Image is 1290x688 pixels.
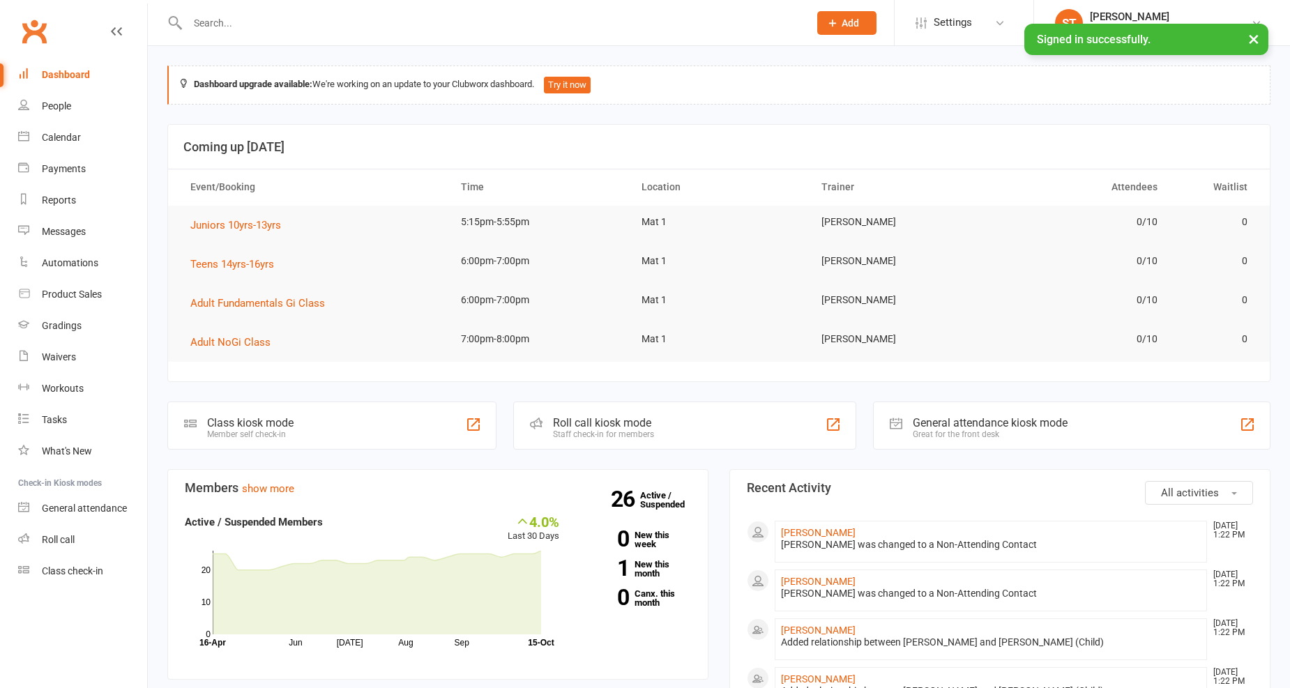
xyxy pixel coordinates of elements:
div: Gradings [42,320,82,331]
span: Adult NoGi Class [190,336,271,349]
th: Time [448,169,629,205]
td: Mat 1 [629,206,810,238]
a: Clubworx [17,14,52,49]
div: Great for the front desk [913,429,1068,439]
time: [DATE] 1:22 PM [1206,570,1252,588]
a: 1New this month [580,560,691,578]
th: Location [629,169,810,205]
td: 0 [1170,284,1260,316]
h3: Members [185,481,691,495]
td: Mat 1 [629,284,810,316]
div: Tasks [42,414,67,425]
a: Calendar [18,122,147,153]
div: [PERSON_NAME] was changed to a Non-Attending Contact [781,588,1201,599]
a: [PERSON_NAME] [781,673,856,685]
a: Tasks [18,404,147,436]
td: 0 [1170,323,1260,356]
div: Automations [42,257,98,268]
a: People [18,91,147,122]
th: Trainer [809,169,989,205]
button: Try it now [544,77,591,93]
td: Mat 1 [629,245,810,277]
th: Waitlist [1170,169,1260,205]
div: 4.0% [508,514,559,529]
td: 0/10 [989,323,1170,356]
a: Workouts [18,373,147,404]
div: Reports [42,194,76,206]
a: Product Sales [18,279,147,310]
a: Messages [18,216,147,247]
button: Adult Fundamentals Gi Class [190,295,335,312]
time: [DATE] 1:22 PM [1206,619,1252,637]
span: Adult Fundamentals Gi Class [190,297,325,309]
td: 5:15pm-5:55pm [448,206,629,238]
span: Teens 14yrs-16yrs [190,258,274,270]
td: [PERSON_NAME] [809,245,989,277]
strong: 26 [611,489,640,510]
a: Class kiosk mode [18,556,147,587]
a: 26Active / Suspended [640,480,701,519]
span: All activities [1161,487,1219,499]
div: Member self check-in [207,429,294,439]
a: Waivers [18,342,147,373]
div: Product Sales [42,289,102,300]
td: [PERSON_NAME] [809,284,989,316]
div: Payments [42,163,86,174]
button: Add [817,11,877,35]
span: Juniors 10yrs-13yrs [190,219,281,231]
div: We're working on an update to your Clubworx dashboard. [167,66,1270,105]
div: Messages [42,226,86,237]
h3: Coming up [DATE] [183,140,1254,154]
strong: Active / Suspended Members [185,516,323,528]
div: Class check-in [42,565,103,576]
td: [PERSON_NAME] [809,323,989,356]
div: Waivers [42,351,76,362]
a: [PERSON_NAME] [781,527,856,538]
a: Automations [18,247,147,279]
a: Payments [18,153,147,185]
td: [PERSON_NAME] [809,206,989,238]
a: 0Canx. this month [580,589,691,607]
a: What's New [18,436,147,467]
div: General attendance kiosk mode [913,416,1068,429]
time: [DATE] 1:22 PM [1206,668,1252,686]
td: Mat 1 [629,323,810,356]
a: Gradings [18,310,147,342]
td: 0 [1170,206,1260,238]
div: Workouts [42,383,84,394]
td: 0/10 [989,206,1170,238]
th: Attendees [989,169,1170,205]
div: General attendance [42,503,127,514]
h3: Recent Activity [747,481,1253,495]
strong: 1 [580,558,629,579]
a: 0New this week [580,530,691,549]
td: 0/10 [989,284,1170,316]
div: What's New [42,445,92,457]
a: [PERSON_NAME] [781,576,856,587]
div: Added relationship between [PERSON_NAME] and [PERSON_NAME] (Child) [781,636,1201,648]
button: × [1241,24,1266,54]
div: Galeb Brothers [GEOGRAPHIC_DATA] [1090,23,1251,36]
a: show more [242,482,294,495]
span: Signed in successfully. [1037,33,1151,46]
div: Roll call kiosk mode [553,416,654,429]
a: Dashboard [18,59,147,91]
td: 0/10 [989,245,1170,277]
strong: 0 [580,528,629,549]
td: 7:00pm-8:00pm [448,323,629,356]
button: Adult NoGi Class [190,334,280,351]
div: Last 30 Days [508,514,559,544]
input: Search... [183,13,799,33]
time: [DATE] 1:22 PM [1206,521,1252,540]
button: All activities [1145,481,1253,505]
div: ST [1055,9,1083,37]
div: Class kiosk mode [207,416,294,429]
th: Event/Booking [178,169,448,205]
button: Juniors 10yrs-13yrs [190,217,291,234]
div: Calendar [42,132,81,143]
div: [PERSON_NAME] was changed to a Non-Attending Contact [781,539,1201,551]
div: Roll call [42,534,75,545]
td: 6:00pm-7:00pm [448,284,629,316]
span: Settings [934,7,972,38]
div: [PERSON_NAME] [1090,10,1251,23]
